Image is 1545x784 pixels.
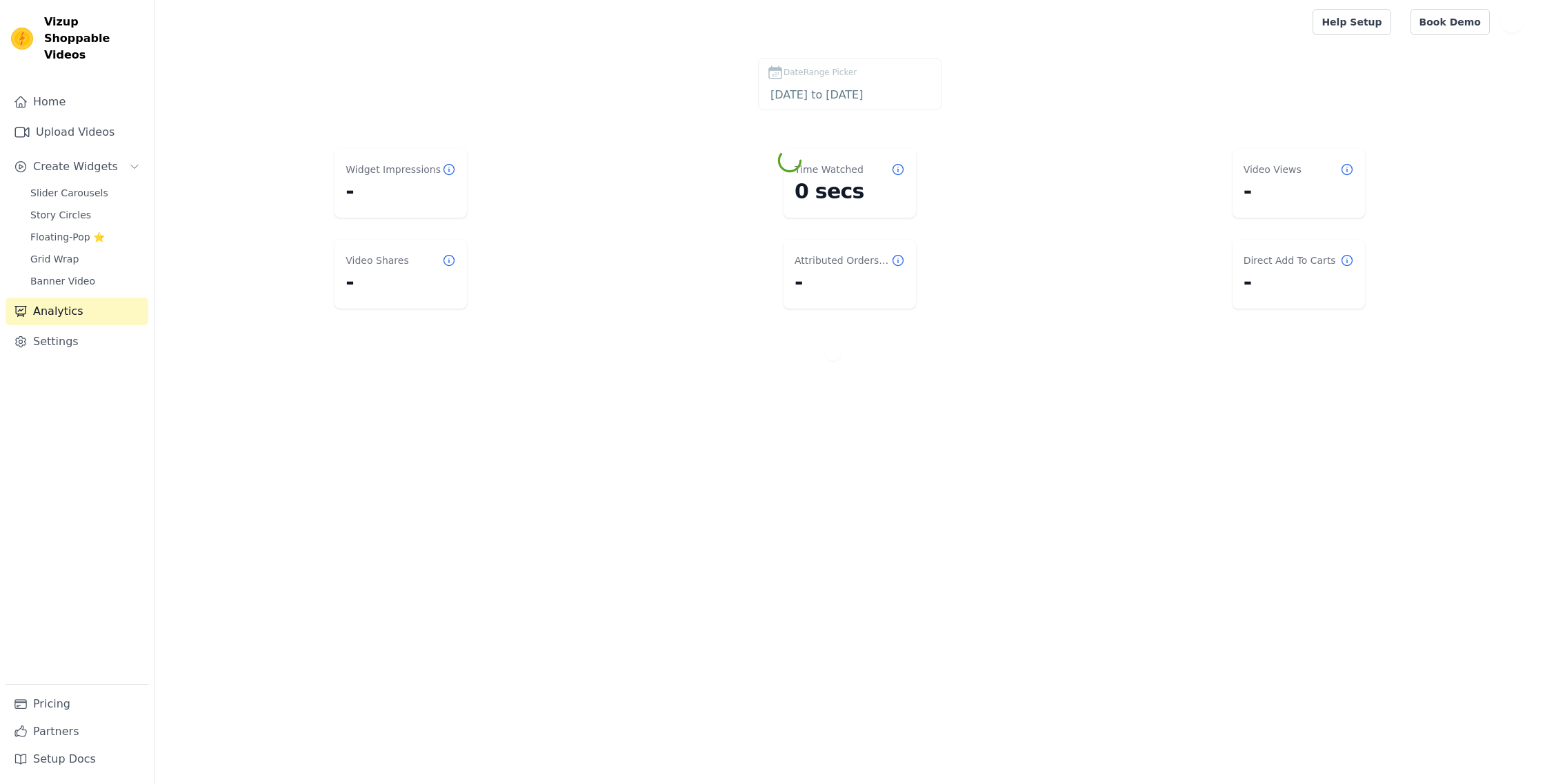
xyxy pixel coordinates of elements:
span: Floating-Pop ⭐ [30,230,105,244]
span: Story Circles [30,208,91,222]
dt: Video Views [1244,163,1302,176]
a: Pricing [6,690,148,718]
span: DateRange Picker [784,66,857,79]
a: Floating-Pop ⭐ [22,227,148,247]
a: Help Setup [1313,9,1390,35]
a: Partners [6,718,148,745]
dt: Direct Add To Carts [1244,254,1336,267]
input: DateRange Picker [767,86,933,104]
dt: Time Watched [795,163,864,176]
span: Grid Wrap [30,252,79,266]
dt: Widget Impressions [346,163,441,176]
dd: - [795,270,905,295]
button: Create Widgets [6,153,148,180]
span: Create Widgets [33,158,118,175]
span: Slider Carousels [30,186,108,200]
dd: - [1244,179,1354,204]
a: Story Circles [22,205,148,225]
dd: - [1244,270,1354,295]
a: Analytics [6,298,148,325]
a: Grid Wrap [22,249,148,269]
a: Home [6,88,148,116]
dt: Video Shares [346,254,408,267]
img: Vizup [11,28,33,50]
a: Upload Videos [6,118,148,146]
dd: - [346,179,456,204]
a: Banner Video [22,271,148,291]
span: Vizup Shoppable Videos [44,14,143,63]
dt: Attributed Orders Count [795,254,891,267]
a: Settings [6,328,148,355]
dd: - [346,270,456,295]
a: Book Demo [1411,9,1490,35]
span: Banner Video [30,274,95,288]
a: Setup Docs [6,745,148,773]
dd: 0 secs [795,179,905,204]
a: Slider Carousels [22,183,148,203]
